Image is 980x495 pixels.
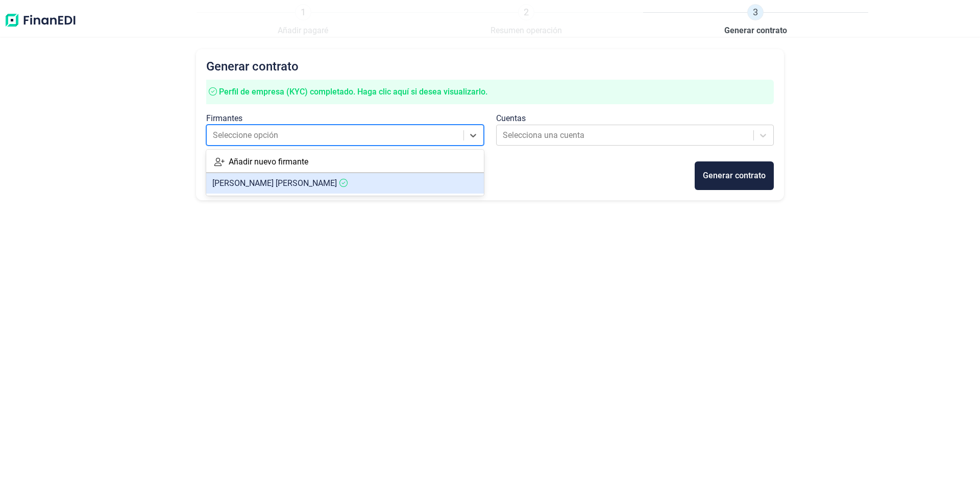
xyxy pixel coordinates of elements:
div: Firmantes [206,112,484,125]
div: Añadir nuevo firmante [206,152,484,172]
button: Generar contrato [695,161,774,190]
img: Logo de aplicación [4,4,77,37]
h2: Generar contrato [206,59,774,74]
span: 3 [747,4,764,20]
button: Añadir nuevo firmante [206,152,316,172]
div: Añadir nuevo firmante [229,156,308,168]
div: Generar contrato [703,170,766,182]
span: [PERSON_NAME] [PERSON_NAME] [212,178,337,188]
a: 3Generar contrato [724,4,787,37]
span: Generar contrato [724,25,787,37]
div: Cuentas [496,112,774,125]
span: Perfil de empresa (KYC) completado. Haga clic aquí si desea visualizarlo. [219,87,487,97]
